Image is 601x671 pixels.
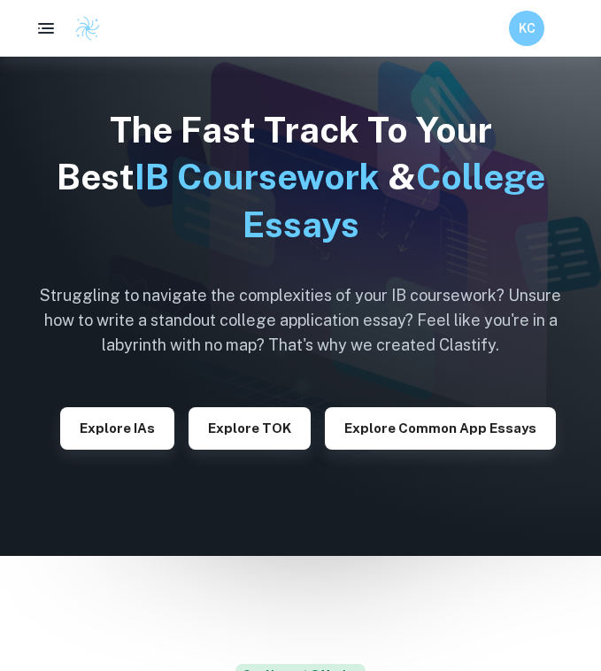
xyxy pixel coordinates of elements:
button: Explore Common App essays [325,407,556,450]
h6: Struggling to navigate the complexities of your IB coursework? Unsure how to write a standout col... [27,283,575,358]
img: Clastify logo [74,15,101,42]
a: Explore Common App essays [325,419,556,436]
button: Explore IAs [60,407,174,450]
a: Clastify logo [64,15,101,42]
h1: The Fast Track To Your Best & [27,106,575,248]
button: Explore TOK [189,407,311,450]
span: College Essays [243,156,545,244]
a: Explore IAs [60,419,174,436]
button: KC [509,11,544,46]
a: Explore TOK [189,419,311,436]
span: IB Coursework [135,156,380,197]
h6: KC [517,19,537,38]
